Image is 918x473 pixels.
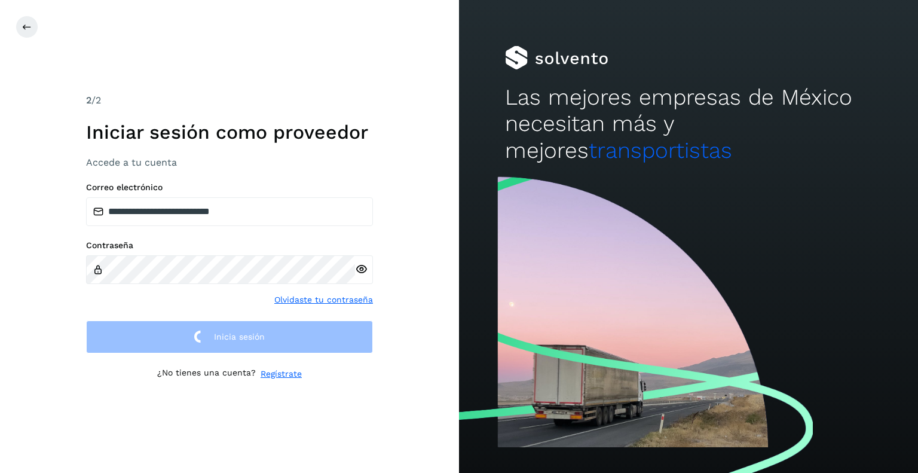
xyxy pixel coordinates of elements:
div: /2 [86,93,373,108]
p: ¿No tienes una cuenta? [157,368,256,380]
a: Olvidaste tu contraseña [274,294,373,306]
label: Contraseña [86,240,373,251]
span: 2 [86,94,91,106]
h3: Accede a tu cuenta [86,157,373,168]
h2: Las mejores empresas de México necesitan más y mejores [505,84,872,164]
button: Inicia sesión [86,321,373,353]
h1: Iniciar sesión como proveedor [86,121,373,144]
span: transportistas [589,138,732,163]
label: Correo electrónico [86,182,373,193]
a: Regístrate [261,368,302,380]
span: Inicia sesión [214,332,265,341]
